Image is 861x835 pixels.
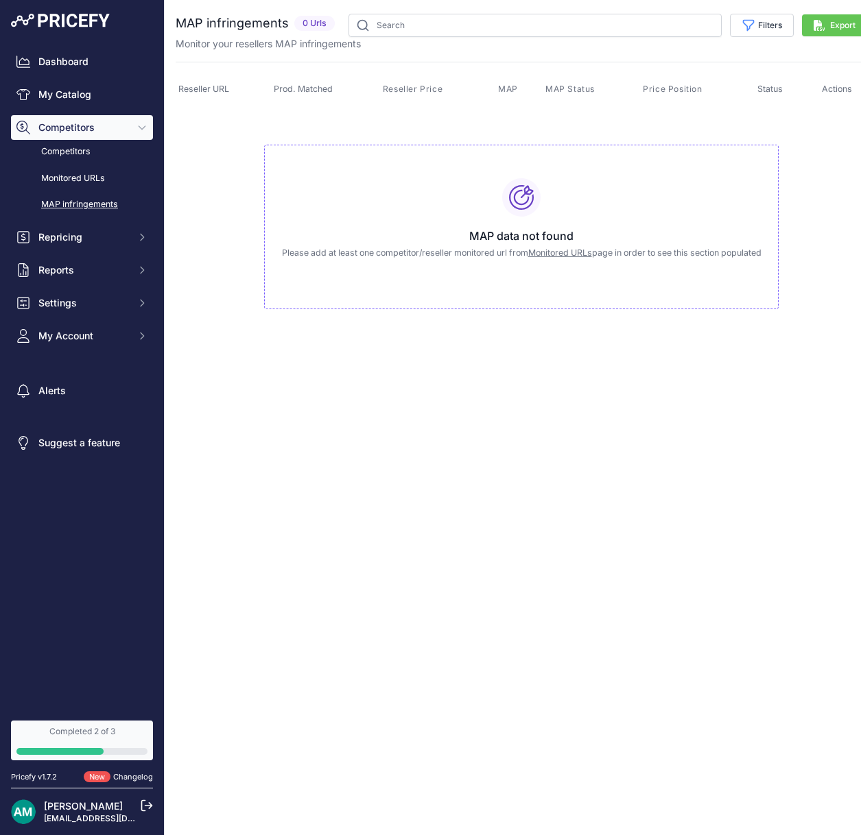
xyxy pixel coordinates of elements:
span: Prod. Matched [274,84,333,94]
a: [PERSON_NAME] [44,800,123,812]
span: Repricing [38,230,128,244]
span: MAP Status [545,84,595,95]
button: Competitors [11,115,153,140]
p: Monitor your resellers MAP infringements [176,37,361,51]
a: [EMAIL_ADDRESS][DOMAIN_NAME] [44,813,187,823]
img: Pricefy Logo [11,14,110,27]
p: Please add at least one competitor/reseller monitored url from page in order to see this section ... [276,247,767,260]
a: Suggest a feature [11,431,153,455]
button: Settings [11,291,153,315]
input: Search [349,14,722,37]
span: New [84,771,110,783]
button: Reports [11,258,153,282]
button: MAP [498,84,521,95]
span: My Account [38,329,128,343]
button: Filters [730,14,794,37]
a: Completed 2 of 3 [11,721,153,760]
a: Dashboard [11,49,153,74]
button: Price Position [643,84,705,95]
span: Reseller URL [178,84,229,94]
button: My Account [11,324,153,348]
span: Actions [822,84,852,94]
h3: MAP data not found [276,228,767,244]
a: Competitors [11,140,153,164]
span: 0 Urls [294,16,335,32]
span: Reports [38,263,128,277]
div: Completed 2 of 3 [16,726,148,737]
a: MAP infringements [11,193,153,217]
span: MAP [498,84,518,95]
a: Changelog [113,772,153,782]
span: Settings [38,296,128,310]
button: Reseller Price [383,84,445,95]
a: My Catalog [11,82,153,107]
a: Alerts [11,378,153,403]
span: Reseller Price [383,84,443,95]
button: Repricing [11,225,153,250]
span: Status [757,84,783,94]
a: Monitored URLs [11,167,153,191]
button: MAP Status [545,84,598,95]
span: Price Position [643,84,702,95]
nav: Sidebar [11,49,153,704]
div: Pricefy v1.7.2 [11,771,57,783]
span: Competitors [38,121,128,134]
a: Monitored URLs [528,247,592,258]
h2: MAP infringements [176,14,289,33]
